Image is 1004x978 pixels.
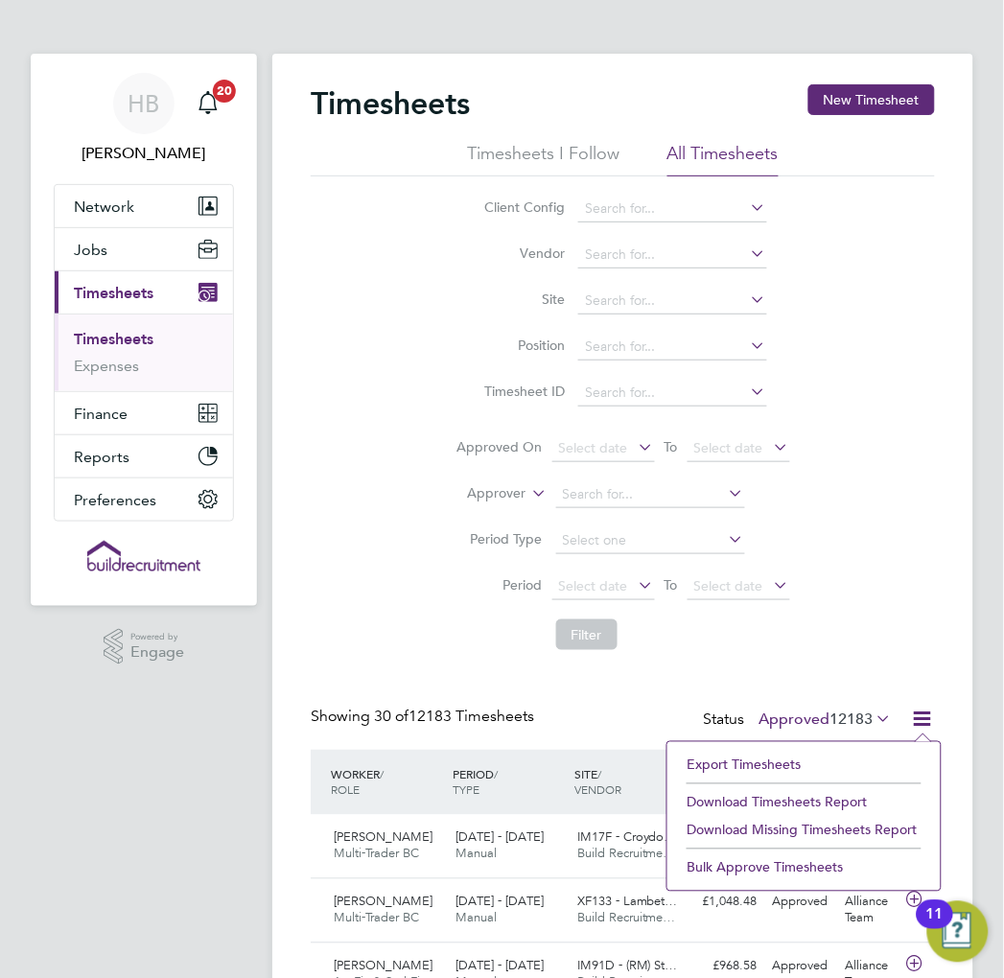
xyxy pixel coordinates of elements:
span: IM91D - (RM) St… [577,958,678,974]
input: Search for... [578,196,767,222]
span: Multi-Trader BC [334,910,419,926]
input: Search for... [578,288,767,314]
span: 30 of [374,708,409,727]
img: buildrec-logo-retina.png [87,541,200,571]
span: Reports [74,448,129,466]
div: Alliance Team [837,887,910,935]
button: Preferences [55,478,233,521]
span: / [380,767,384,782]
input: Search for... [556,481,745,508]
button: New Timesheet [808,84,935,115]
span: To [659,434,684,459]
button: Filter [556,619,618,650]
input: Search for... [578,242,767,268]
button: Reports [55,435,233,477]
span: Build Recruitme… [577,910,676,926]
span: 20 [213,80,236,103]
span: [PERSON_NAME] [334,958,432,974]
input: Select one [556,527,745,554]
span: [DATE] - [DATE] [455,894,544,910]
label: Timesheet ID [479,383,565,400]
label: Client Config [479,198,565,216]
span: Preferences [74,491,156,509]
span: Hayley Barrance [54,142,234,165]
input: Search for... [578,380,767,407]
span: Select date [559,439,628,456]
button: Network [55,185,233,227]
a: Go to home page [54,541,234,571]
div: PERIOD [448,757,570,807]
div: 11 [926,915,944,940]
span: IM17F - Croydo… [577,829,677,846]
span: Powered by [130,629,184,645]
span: Select date [694,577,763,594]
label: Period [456,576,543,594]
span: XF133 - Lambet… [577,894,678,910]
input: Search for... [578,334,767,361]
span: Network [74,198,134,216]
a: 20 [189,73,227,134]
button: Timesheets [55,271,233,314]
li: Download Timesheets Report [677,789,931,816]
nav: Main navigation [31,54,257,606]
span: / [494,767,498,782]
span: [DATE] - [DATE] [455,958,544,974]
div: SITE [570,757,691,807]
span: Select date [694,439,763,456]
div: WORKER [326,757,448,807]
label: Approver [440,484,526,503]
div: Status [704,708,897,734]
span: Select date [559,577,628,594]
span: [PERSON_NAME] [334,894,432,910]
button: Finance [55,392,233,434]
span: Multi-Trader BC [334,846,419,862]
span: Build Recruitme… [577,846,676,862]
span: 12183 Timesheets [374,708,534,727]
li: All Timesheets [667,142,779,176]
button: Jobs [55,228,233,270]
h2: Timesheets [311,84,470,123]
label: Approved On [456,438,543,455]
a: Timesheets [74,330,153,348]
span: Manual [455,910,497,926]
a: HB[PERSON_NAME] [54,73,234,165]
label: Site [479,291,565,308]
span: Engage [130,645,184,662]
span: TYPE [453,782,479,798]
span: Timesheets [74,284,153,302]
span: Jobs [74,241,107,259]
span: Manual [455,846,497,862]
span: [PERSON_NAME] [334,829,432,846]
span: / [597,767,601,782]
li: Timesheets I Follow [467,142,619,176]
a: Expenses [74,357,139,375]
a: Powered byEngage [104,629,185,665]
span: Finance [74,405,128,423]
span: To [659,572,684,597]
span: ROLE [331,782,360,798]
li: Export Timesheets [677,752,931,779]
label: Vendor [479,244,565,262]
button: Open Resource Center, 11 new notifications [927,901,989,963]
span: 12183 [830,710,874,730]
div: Approved [764,887,837,919]
label: Period Type [456,530,543,547]
label: Approved [759,710,893,730]
span: [DATE] - [DATE] [455,829,544,846]
li: Bulk Approve Timesheets [677,854,931,881]
label: Position [479,337,565,354]
span: VENDOR [574,782,621,798]
div: Timesheets [55,314,233,391]
span: HB [128,91,160,116]
li: Download Missing Timesheets Report [677,817,931,844]
div: £1,048.48 [691,887,764,919]
div: Showing [311,708,538,728]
